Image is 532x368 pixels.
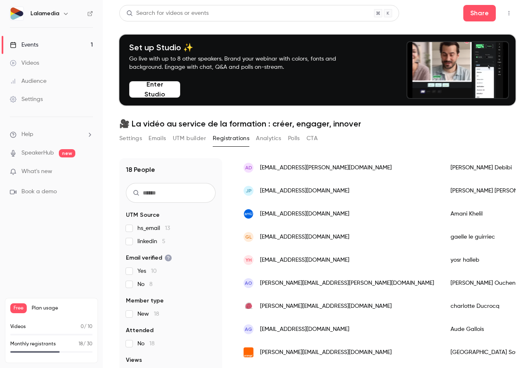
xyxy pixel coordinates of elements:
span: Yes [137,267,157,275]
span: [EMAIL_ADDRESS][DOMAIN_NAME] [260,210,349,218]
span: 13 [165,225,170,231]
img: univ-amu.fr [244,209,253,219]
span: hs_email [137,224,170,232]
span: AG [245,326,252,333]
h1: 18 People [126,165,155,175]
span: Plan usage [32,305,93,312]
p: Go live with up to 8 other speakers. Brand your webinar with colors, fonts and background. Engage... [129,55,355,71]
p: / 10 [81,323,93,330]
button: Emails [149,132,166,145]
span: gl [245,233,252,241]
button: CTA [307,132,318,145]
button: Enter Studio [129,81,180,98]
span: Book a demo [21,188,57,196]
div: Search for videos or events [126,9,209,18]
h6: Lalamedia [30,9,59,18]
div: Events [10,41,38,49]
p: Videos [10,323,26,330]
p: Monthly registrants [10,340,56,348]
span: AO [245,279,252,287]
h4: Set up Studio ✨ [129,42,355,52]
img: orange.fr [244,347,253,357]
span: 0 [81,324,84,329]
span: [EMAIL_ADDRESS][DOMAIN_NAME] [260,256,349,265]
span: 10 [151,268,157,274]
button: Settings [119,132,142,145]
button: UTM builder [173,132,206,145]
iframe: Noticeable Trigger [83,168,93,176]
li: help-dropdown-opener [10,130,93,139]
span: [PERSON_NAME][EMAIL_ADDRESS][PERSON_NAME][DOMAIN_NAME] [260,279,434,288]
img: Lalamedia [10,7,23,20]
button: Share [463,5,496,21]
span: 5 [162,239,165,244]
span: JP [246,187,252,195]
span: Free [10,303,27,313]
span: [PERSON_NAME][EMAIL_ADDRESS][DOMAIN_NAME] [260,302,392,311]
button: Analytics [256,132,281,145]
span: 18 [149,341,155,347]
span: AD [245,164,252,171]
button: Polls [288,132,300,145]
span: [EMAIL_ADDRESS][PERSON_NAME][DOMAIN_NAME] [260,164,392,172]
span: 8 [149,281,153,287]
a: SpeakerHub [21,149,54,157]
p: / 30 [79,340,93,348]
span: Attended [126,326,153,335]
span: [PERSON_NAME][EMAIL_ADDRESS][DOMAIN_NAME] [260,348,392,357]
span: Help [21,130,33,139]
span: UTM Source [126,211,160,219]
span: 18 [154,311,159,317]
button: Registrations [213,132,249,145]
span: Email verified [126,254,172,262]
div: Videos [10,59,39,67]
span: [EMAIL_ADDRESS][DOMAIN_NAME] [260,233,349,241]
span: What's new [21,167,52,176]
img: apie-secretary.fr [244,301,253,311]
span: linkedin [137,237,165,246]
span: No [137,280,153,288]
div: Settings [10,95,43,103]
h1: 🎥 La vidéo au service de la formation : créer, engager, innover [119,119,516,129]
div: Audience [10,77,46,85]
span: new [59,149,75,157]
span: No [137,340,155,348]
span: 18 [79,342,83,347]
span: New [137,310,159,318]
span: yh [246,256,252,264]
span: [EMAIL_ADDRESS][DOMAIN_NAME] [260,187,349,195]
span: Member type [126,297,164,305]
span: [EMAIL_ADDRESS][DOMAIN_NAME] [260,325,349,334]
span: Views [126,356,142,364]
